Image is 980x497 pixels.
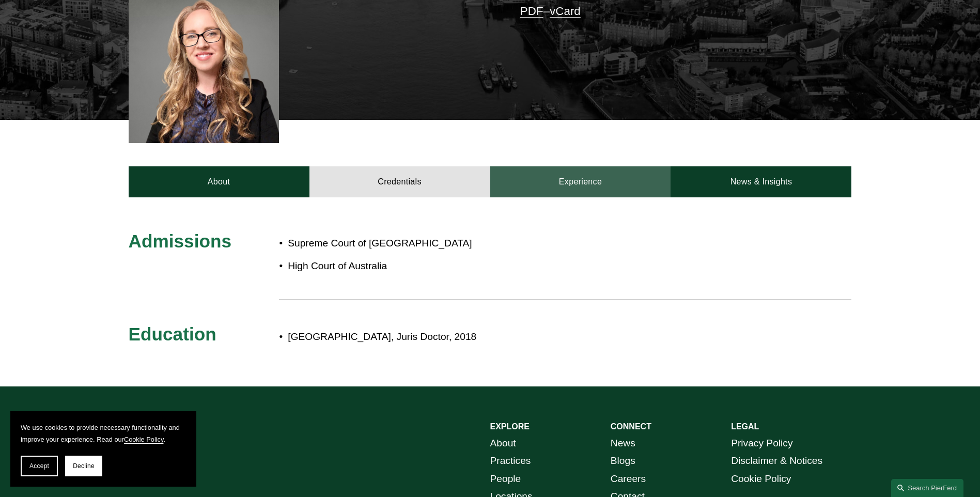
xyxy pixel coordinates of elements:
[309,166,490,197] a: Credentials
[129,324,216,344] span: Education
[550,5,581,18] a: vCard
[731,452,822,470] a: Disclaimer & Notices
[65,456,102,476] button: Decline
[129,231,231,251] span: Admissions
[490,452,531,470] a: Practices
[21,456,58,476] button: Accept
[520,5,543,18] a: PDF
[73,462,95,470] span: Decline
[288,235,580,253] p: Supreme Court of [GEOGRAPHIC_DATA]
[490,166,671,197] a: Experience
[124,436,164,443] a: Cookie Policy
[490,470,521,488] a: People
[490,422,530,431] strong: EXPLORE
[611,452,635,470] a: Blogs
[891,479,963,497] a: Search this site
[10,411,196,487] section: Cookie banner
[611,422,651,431] strong: CONNECT
[671,166,851,197] a: News & Insights
[490,434,516,453] a: About
[731,422,759,431] strong: LEGAL
[611,434,635,453] a: News
[611,470,646,488] a: Careers
[29,462,49,470] span: Accept
[288,257,580,275] p: High Court of Australia
[731,434,792,453] a: Privacy Policy
[21,422,186,445] p: We use cookies to provide necessary functionality and improve your experience. Read our .
[731,470,791,488] a: Cookie Policy
[129,166,309,197] a: About
[288,328,761,346] p: [GEOGRAPHIC_DATA], Juris Doctor, 2018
